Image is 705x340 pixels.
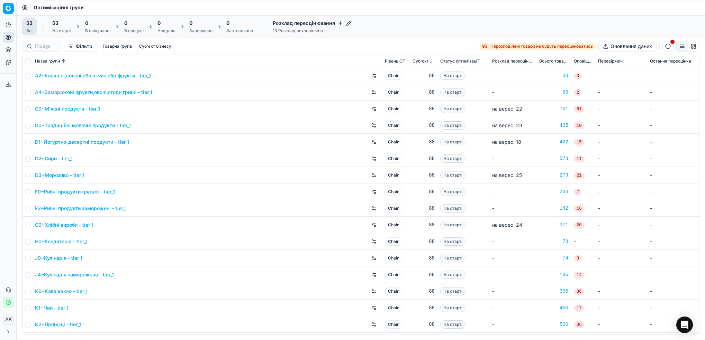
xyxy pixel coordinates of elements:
[440,72,466,80] span: На старті
[413,105,435,112] div: 88
[574,255,582,262] span: 3
[440,204,466,212] span: На старті
[35,122,131,129] a: D0~Традиційні молочні продукти - tier_1
[413,221,435,228] div: 88
[189,20,192,27] span: 0
[489,84,536,101] td: -
[35,172,84,179] a: D3~Морозиво - tier_1
[35,188,115,195] a: F0~Рибні продукти (регал) - tier_1
[385,287,403,295] span: Chain
[539,271,568,278] a: 146
[539,221,568,228] a: 371
[539,205,568,212] a: 142
[595,183,647,200] td: -
[124,28,144,34] div: В процесі
[385,88,403,96] span: Chain
[85,28,110,34] div: В очікуванні
[647,200,699,217] td: -
[385,72,403,80] span: Chain
[574,73,582,79] span: 3
[539,288,568,295] a: 396
[595,84,647,101] td: -
[539,89,568,96] div: 89
[35,288,88,295] a: K0~Кава,какао - tier_1
[647,167,699,183] td: -
[440,188,466,196] span: На старті
[35,155,73,162] a: D2~Сири - tier_1
[595,200,647,217] td: -
[413,205,435,212] div: 88
[34,4,84,11] span: Оптимізаційні групи
[539,238,568,245] a: 78
[489,67,536,84] td: -
[595,67,647,84] td: -
[385,121,403,130] span: Chain
[385,304,403,312] span: Chain
[85,20,88,27] span: 0
[35,43,56,50] input: Пошук
[595,250,647,266] td: -
[385,171,403,179] span: Chain
[539,72,568,79] div: 38
[52,28,71,34] div: На старті
[413,238,435,245] div: 88
[647,84,699,101] td: -
[539,172,568,179] a: 279
[574,139,584,146] span: 15
[489,150,536,167] td: -
[650,58,691,64] span: Остання переоцінка
[539,139,568,145] a: 422
[440,304,466,312] span: На старті
[413,155,435,162] div: 88
[595,283,647,300] td: -
[3,314,13,324] span: AK
[35,205,127,212] a: F3~Рибні продукти заморожені - tier_1
[489,183,536,200] td: -
[440,320,466,329] span: На старті
[64,41,97,52] button: Фільтр
[574,58,593,64] span: Оповіщення
[539,304,568,311] div: 460
[489,200,536,217] td: -
[574,222,584,229] span: 20
[35,321,81,328] a: K2~Прянощі - tier_1
[539,321,568,328] div: 520
[413,255,435,262] div: 88
[647,134,699,150] td: -
[595,117,647,134] td: -
[489,300,536,316] td: -
[539,188,568,195] a: 233
[595,233,647,250] td: -
[598,41,657,52] button: Оновлення даних
[413,139,435,145] div: 88
[647,101,699,117] td: -
[539,255,568,262] a: 74
[647,266,699,283] td: -
[539,155,568,162] a: 573
[440,58,479,64] span: Статус оптимізації
[100,42,135,50] button: Товарна група
[440,287,466,295] span: На старті
[647,300,699,316] td: -
[440,254,466,262] span: На старті
[647,316,699,333] td: -
[157,28,175,34] div: Невдало
[574,321,584,328] span: 36
[35,72,151,79] a: A2~Квашені,солені або ін.чин.обр.фрукти - tier_1
[539,105,568,112] div: 701
[226,28,253,34] div: Застосовано
[52,20,58,27] span: 53
[598,58,624,64] span: Перевіряючі
[647,217,699,233] td: -
[574,106,584,113] span: 61
[574,155,584,162] span: 11
[385,271,403,279] span: Chain
[647,183,699,200] td: -
[413,188,435,195] div: 88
